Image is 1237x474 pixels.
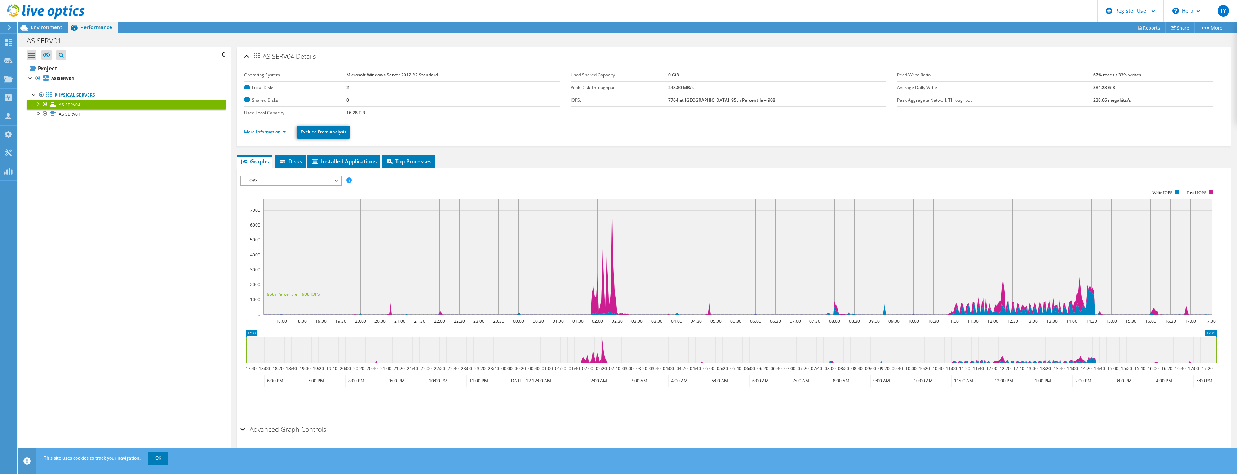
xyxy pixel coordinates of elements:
[757,365,768,372] text: 06:20
[1080,365,1091,372] text: 14:20
[631,318,642,324] text: 03:00
[918,365,930,372] text: 10:20
[335,318,346,324] text: 19:30
[461,365,472,372] text: 23:00
[744,365,755,372] text: 06:00
[1067,365,1078,372] text: 14:00
[434,318,445,324] text: 22:00
[297,126,350,139] a: Exclude From Analysis
[568,365,580,372] text: 01:40
[148,452,168,465] a: OK
[374,318,385,324] text: 20:30
[272,365,283,372] text: 18:20
[571,84,668,91] label: Peak Disk Throughput
[420,365,431,372] text: 22:00
[1013,365,1024,372] text: 12:40
[31,24,62,31] span: Environment
[1131,22,1166,33] a: Reports
[945,365,957,372] text: 11:00
[258,365,270,372] text: 18:00
[244,71,346,79] label: Operating System
[967,318,978,324] text: 11:30
[434,365,445,372] text: 22:20
[959,365,970,372] text: 11:20
[326,365,337,372] text: 19:40
[1187,190,1206,195] text: Read IOPS
[1165,22,1195,33] a: Share
[986,365,997,372] text: 12:00
[414,318,425,324] text: 21:30
[366,365,377,372] text: 20:40
[1094,365,1105,372] text: 14:40
[541,365,553,372] text: 01:00
[253,52,294,60] span: ASISERV04
[473,318,484,324] text: 23:00
[1134,365,1145,372] text: 15:40
[51,75,74,82] b: ASISERV04
[1188,365,1199,372] text: 17:00
[346,97,349,103] b: 0
[829,318,840,324] text: 08:00
[676,365,687,372] text: 04:20
[848,318,860,324] text: 08:30
[244,84,346,91] label: Local Disks
[878,365,889,372] text: 09:20
[932,365,943,372] text: 10:40
[250,297,260,303] text: 1000
[244,129,286,135] a: More Information
[611,318,622,324] text: 02:30
[1145,318,1156,324] text: 16:00
[1201,365,1212,372] text: 17:20
[897,71,1093,79] label: Read/Write Ratio
[514,365,526,372] text: 00:20
[1121,365,1132,372] text: 15:20
[651,318,662,324] text: 03:30
[407,365,418,372] text: 21:40
[571,71,668,79] label: Used Shared Capacity
[245,365,256,372] text: 17:40
[27,62,226,74] a: Project
[811,365,822,372] text: 07:40
[501,365,512,372] text: 00:00
[972,365,984,372] text: 11:40
[824,365,835,372] text: 08:00
[1107,365,1118,372] text: 15:00
[1152,190,1172,195] text: Write IOPS
[750,318,761,324] text: 06:00
[244,109,346,117] label: Used Local Capacity
[690,318,701,324] text: 04:30
[668,72,679,78] b: 0 GiB
[1194,22,1228,33] a: More
[59,102,80,108] span: ASISERV04
[1093,72,1141,78] b: 67% reads / 33% writes
[703,365,714,372] text: 05:00
[868,318,879,324] text: 09:00
[532,318,544,324] text: 00:30
[851,365,862,372] text: 08:40
[649,365,660,372] text: 03:40
[770,318,781,324] text: 06:30
[947,318,958,324] text: 11:00
[622,365,633,372] text: 03:00
[474,365,485,372] text: 23:20
[1174,365,1185,372] text: 16:40
[897,97,1093,104] label: Peak Aggregate Network Throughput
[999,365,1010,372] text: 12:20
[447,365,458,372] text: 22:40
[244,97,346,104] label: Shared Disks
[1066,318,1077,324] text: 14:00
[80,24,112,31] span: Performance
[27,74,226,83] a: ASISERV04
[1204,318,1215,324] text: 17:30
[346,84,349,91] b: 2
[636,365,647,372] text: 03:20
[250,222,260,228] text: 6000
[296,52,316,61] span: Details
[1161,365,1172,372] text: 16:20
[668,84,694,91] b: 248.80 MB/s
[595,365,607,372] text: 02:20
[1093,84,1115,91] b: 384.28 GiB
[1093,97,1131,103] b: 238.66 megabits/s
[891,365,903,372] text: 09:40
[671,318,682,324] text: 04:00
